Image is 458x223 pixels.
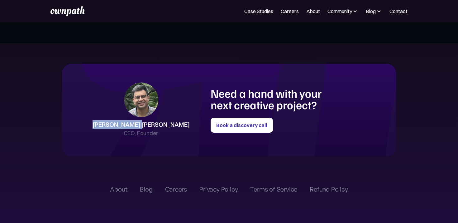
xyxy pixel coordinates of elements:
a: Case Studies [244,7,273,15]
a: Privacy Policy [199,186,238,193]
a: Careers [165,186,187,193]
div: Blog [366,7,376,15]
a: Blog [140,186,152,193]
a: Terms of Service [250,186,297,193]
h1: Need a hand with your next creative project? [211,88,339,111]
a: About [110,186,127,193]
a: Book a discovery call [211,118,273,133]
div: Community [327,7,358,15]
div: Community [327,7,352,15]
div: [PERSON_NAME] [PERSON_NAME] [93,120,190,129]
div: CEO, Founder [124,129,158,138]
div: Blog [366,7,382,15]
a: About [306,7,320,15]
a: Careers [281,7,299,15]
a: Refund Policy [310,186,348,193]
a: Contact [389,7,408,15]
